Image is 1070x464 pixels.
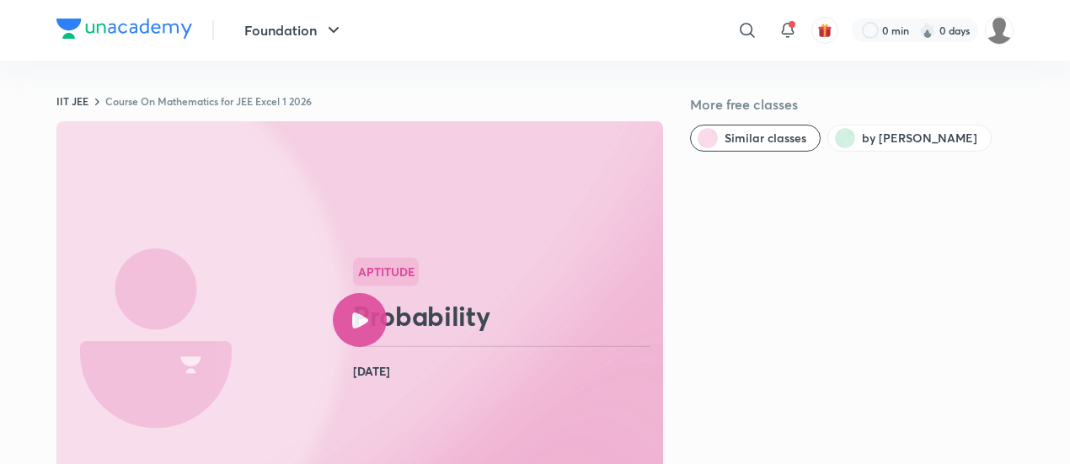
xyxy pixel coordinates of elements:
img: Rounak Sharma [985,16,1014,45]
button: avatar [811,17,838,44]
button: Similar classes [690,125,821,152]
img: Company Logo [56,19,192,39]
button: Foundation [234,13,354,47]
button: by Niraj Keshri [827,125,992,152]
h4: [DATE] [353,360,656,382]
span: by Niraj Keshri [862,130,977,147]
a: Course On Mathematics for JEE Excel 1 2026 [105,94,312,108]
img: streak [919,22,936,39]
img: avatar [817,23,832,38]
h2: Probability [353,299,656,333]
a: IIT JEE [56,94,88,108]
a: Company Logo [56,19,192,43]
h5: More free classes [690,94,1014,115]
span: Similar classes [725,130,806,147]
